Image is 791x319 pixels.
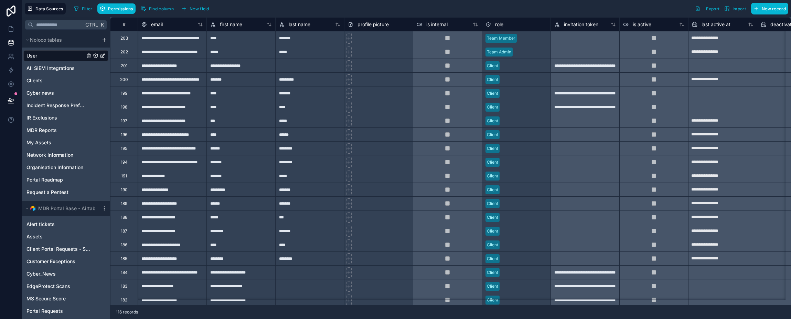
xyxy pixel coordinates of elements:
[121,242,127,248] div: 186
[487,228,498,234] div: Client
[487,256,498,262] div: Client
[121,104,127,110] div: 198
[121,297,127,303] div: 182
[487,49,511,55] div: Team Admin
[487,187,498,193] div: Client
[487,283,498,289] div: Client
[289,21,310,28] span: last name
[121,118,127,124] div: 197
[702,21,730,28] span: last active at
[121,63,128,69] div: 201
[121,256,127,261] div: 185
[121,146,127,151] div: 195
[487,269,498,276] div: Client
[121,159,128,165] div: 194
[35,6,63,11] span: Data Sources
[487,104,498,110] div: Client
[706,6,719,11] span: Export
[564,21,598,28] span: invitation token
[85,20,99,29] span: Ctrl
[495,21,503,28] span: role
[487,118,498,124] div: Client
[722,3,748,14] button: Import
[138,3,176,14] button: Find column
[120,35,128,41] div: 203
[633,21,651,28] span: is active
[121,284,127,289] div: 183
[487,214,498,220] div: Client
[25,3,66,14] button: Data Sources
[487,159,498,165] div: Client
[426,21,448,28] span: is internal
[487,145,498,152] div: Client
[97,3,135,14] button: Permissions
[71,3,95,14] button: Filter
[220,21,242,28] span: first name
[121,215,127,220] div: 188
[487,63,498,69] div: Client
[733,6,746,11] span: Import
[100,22,105,27] span: K
[120,77,128,82] div: 200
[116,22,132,27] div: #
[121,228,127,234] div: 187
[487,76,498,83] div: Client
[121,187,128,193] div: 190
[487,90,498,96] div: Client
[751,3,788,14] button: New record
[116,309,138,315] span: 116 records
[121,173,127,179] div: 191
[179,3,212,14] button: New field
[487,132,498,138] div: Client
[190,6,209,11] span: New field
[487,242,498,248] div: Client
[97,3,138,14] a: Permissions
[748,3,788,14] a: New record
[693,3,722,14] button: Export
[762,6,786,11] span: New record
[487,297,498,303] div: Client
[121,201,127,206] div: 189
[121,91,127,96] div: 199
[108,6,133,11] span: Permissions
[487,35,515,41] div: Team Member
[121,270,128,275] div: 184
[120,49,128,55] div: 202
[121,132,127,137] div: 196
[82,6,93,11] span: Filter
[149,6,174,11] span: Find column
[487,173,498,179] div: Client
[151,21,163,28] span: email
[357,21,389,28] span: profile picture
[487,200,498,207] div: Client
